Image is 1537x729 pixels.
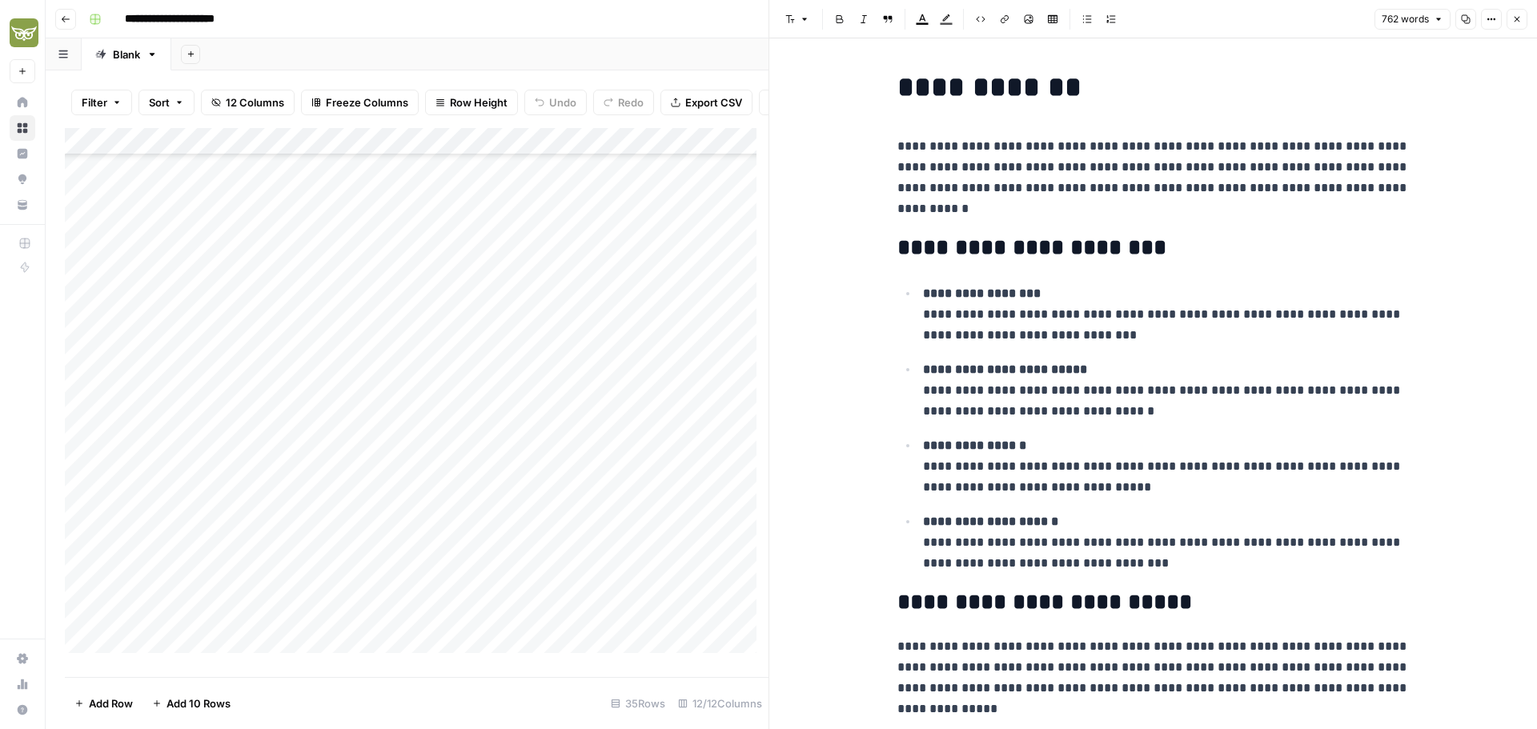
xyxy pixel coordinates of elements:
div: 12/12 Columns [672,691,768,716]
span: 762 words [1382,12,1429,26]
button: Add 10 Rows [142,691,240,716]
button: Row Height [425,90,518,115]
span: Add Row [89,695,133,711]
img: Evergreen Media Logo [10,18,38,47]
div: 35 Rows [604,691,672,716]
a: Insights [10,141,35,166]
span: Redo [618,94,644,110]
button: Workspace: Evergreen Media [10,13,35,53]
button: Help + Support [10,697,35,723]
span: 12 Columns [226,94,284,110]
a: Blank [82,38,171,70]
a: Settings [10,646,35,671]
span: Sort [149,94,170,110]
button: Sort [138,90,195,115]
span: Row Height [450,94,508,110]
button: 762 words [1374,9,1451,30]
a: Your Data [10,192,35,218]
span: Export CSV [685,94,742,110]
span: Add 10 Rows [167,695,231,711]
span: Filter [82,94,107,110]
button: Add Row [65,691,142,716]
a: Browse [10,115,35,141]
span: Undo [549,94,576,110]
div: Blank [113,46,140,62]
a: Opportunities [10,166,35,192]
button: Filter [71,90,132,115]
button: 12 Columns [201,90,295,115]
span: Freeze Columns [326,94,408,110]
a: Usage [10,671,35,697]
button: Undo [524,90,587,115]
button: Export CSV [660,90,752,115]
a: Home [10,90,35,115]
button: Redo [593,90,654,115]
button: Freeze Columns [301,90,419,115]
